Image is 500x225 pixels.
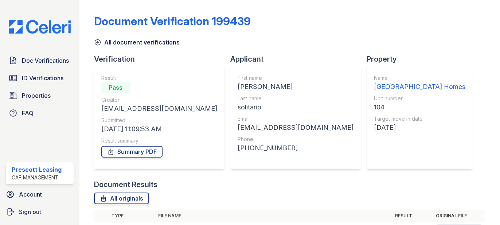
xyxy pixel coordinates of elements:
[238,123,353,133] div: [EMAIL_ADDRESS][DOMAIN_NAME]
[22,74,63,82] span: ID Verifications
[238,102,353,112] div: solitario
[101,74,217,82] div: Result
[374,123,465,133] div: [DATE]
[101,82,130,93] div: Pass
[238,95,353,102] div: Last name
[392,210,433,222] th: Result
[94,54,230,64] div: Verification
[101,117,217,124] div: Submitted
[22,56,69,65] span: Doc Verifications
[6,88,74,103] a: Properties
[238,143,353,153] div: [PHONE_NUMBER]
[109,210,155,222] th: Type
[101,124,217,134] div: [DATE] 11:09:53 AM
[12,165,62,174] div: Prescott Leasing
[94,193,149,204] a: All originals
[12,174,62,181] div: CAF Management
[19,207,41,216] span: Sign out
[433,210,485,222] th: Original file
[94,15,251,28] div: Document Verification 199439
[238,74,353,82] div: First name
[3,205,77,219] a: Sign out
[238,115,353,123] div: Email
[374,74,465,82] div: Name
[101,137,217,144] div: Result summary
[374,74,465,92] a: Name [GEOGRAPHIC_DATA] Homes
[19,190,42,199] span: Account
[22,109,34,117] span: FAQ
[374,95,465,102] div: Unit number
[238,136,353,143] div: Phone
[3,20,77,34] img: CE_Logo_Blue-a8612792a0a2168367f1c8372b55b34899dd931a85d93a1a3d3e32e68fde9ad4.png
[94,179,157,190] div: Document Results
[374,115,465,123] div: Target move in date
[367,54,478,64] div: Property
[374,82,465,92] div: [GEOGRAPHIC_DATA] Homes
[469,196,493,218] iframe: chat widget
[238,82,353,92] div: [PERSON_NAME]
[22,91,51,100] span: Properties
[6,71,74,85] a: ID Verifications
[101,104,217,114] div: [EMAIL_ADDRESS][DOMAIN_NAME]
[6,106,74,120] a: FAQ
[374,102,465,112] div: 104
[230,54,367,64] div: Applicant
[101,146,163,158] a: Summary PDF
[101,96,217,104] div: Creator
[94,38,180,47] a: All document verifications
[6,53,74,68] a: Doc Verifications
[3,187,77,202] a: Account
[155,210,392,222] th: File name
